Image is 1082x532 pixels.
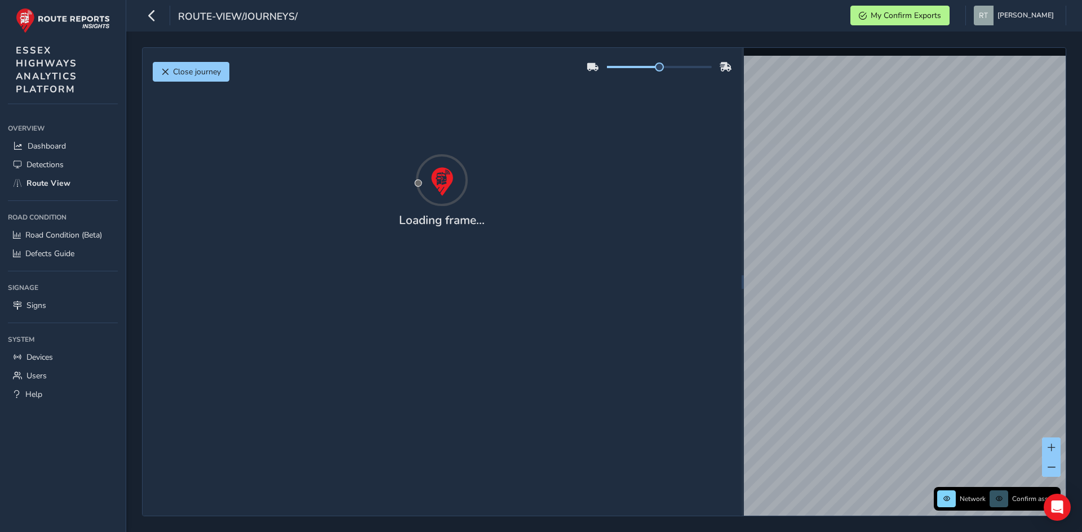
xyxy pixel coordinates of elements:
span: Close journey [173,66,221,77]
img: diamond-layout [974,6,994,25]
span: Help [25,389,42,400]
span: Users [26,370,47,381]
div: System [8,331,118,348]
a: Users [8,366,118,385]
span: [PERSON_NAME] [997,6,1054,25]
img: rr logo [16,8,110,33]
a: Detections [8,155,118,174]
a: Signs [8,296,118,315]
a: Defects Guide [8,244,118,263]
a: Road Condition (Beta) [8,226,118,244]
span: Confirm assets [1012,494,1057,503]
span: route-view/journeys/ [178,10,298,25]
a: Route View [8,174,118,193]
span: Route View [26,178,70,189]
span: Defects Guide [25,248,74,259]
span: Dashboard [28,141,66,151]
div: Road Condition [8,209,118,226]
div: Open Intercom Messenger [1044,494,1071,521]
span: My Confirm Exports [871,10,941,21]
span: Devices [26,352,53,363]
button: My Confirm Exports [850,6,950,25]
span: Detections [26,159,64,170]
a: Help [8,385,118,404]
h4: Loading frame... [399,213,485,227]
div: Overview [8,120,118,137]
div: Signage [8,279,118,296]
span: Network [960,494,986,503]
button: Close journey [153,62,229,82]
span: Signs [26,300,46,311]
a: Devices [8,348,118,366]
span: ESSEX HIGHWAYS ANALYTICS PLATFORM [16,44,77,96]
button: [PERSON_NAME] [974,6,1058,25]
span: Road Condition (Beta) [25,230,102,240]
a: Dashboard [8,137,118,155]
